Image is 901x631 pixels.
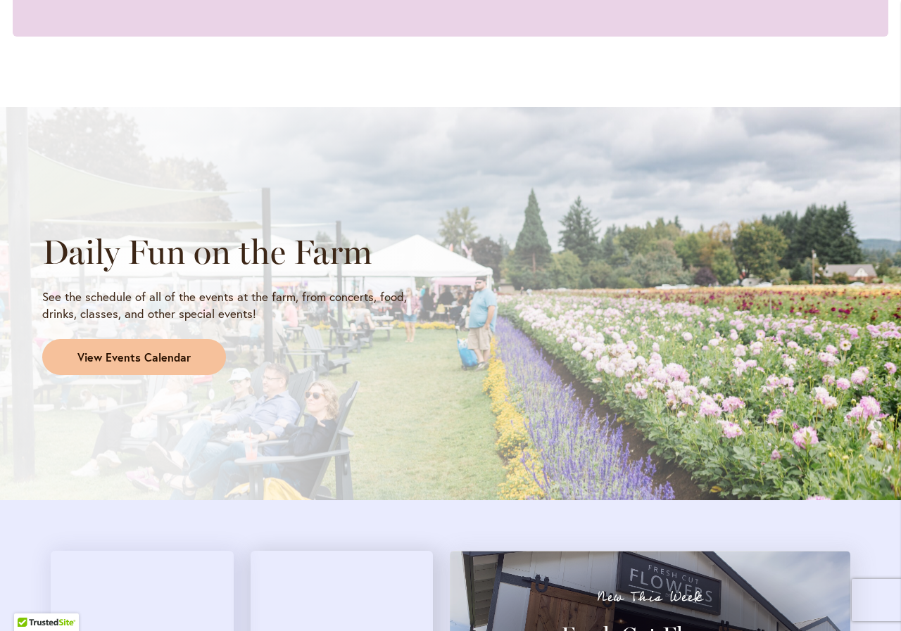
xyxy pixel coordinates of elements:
h2: Daily Fun on the Farm [42,232,438,272]
a: View Events Calendar [42,339,226,376]
p: See the schedule of all of the events at the farm, from concerts, food, drinks, classes, and othe... [42,288,438,322]
span: View Events Calendar [77,350,191,366]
